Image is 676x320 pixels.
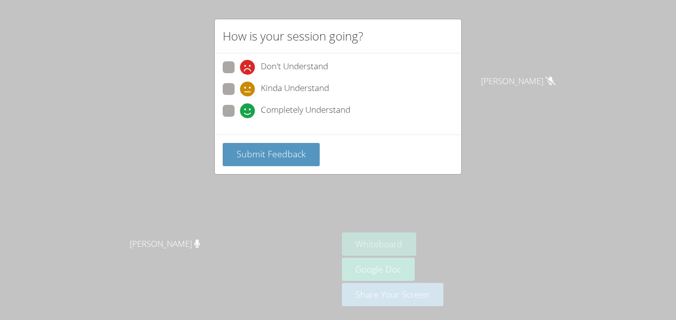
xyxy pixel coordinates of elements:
[261,60,328,75] span: Don't Understand
[223,27,363,45] h2: How is your session going?
[261,82,329,96] span: Kinda Understand
[237,148,306,160] span: Submit Feedback
[261,103,350,118] span: Completely Understand
[223,143,320,166] button: Submit Feedback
